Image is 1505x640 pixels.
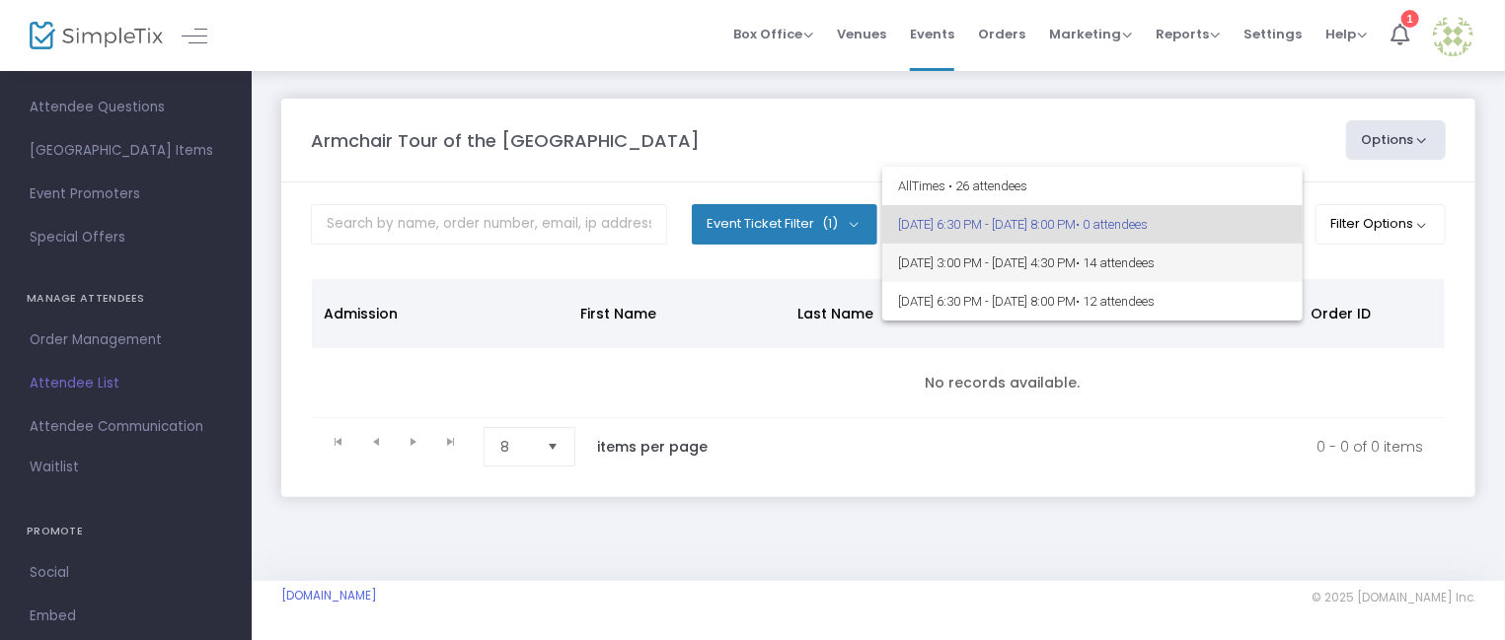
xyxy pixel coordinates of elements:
[898,244,1287,282] span: [DATE] 3:00 PM - [DATE] 4:30 PM
[898,167,1287,205] span: All Times • 26 attendees
[1076,217,1148,232] span: • 0 attendees
[1076,294,1155,309] span: • 12 attendees
[1076,255,1155,270] span: • 14 attendees
[898,205,1287,244] span: [DATE] 6:30 PM - [DATE] 8:00 PM
[898,282,1287,320] span: [DATE] 6:30 PM - [DATE] 8:00 PM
